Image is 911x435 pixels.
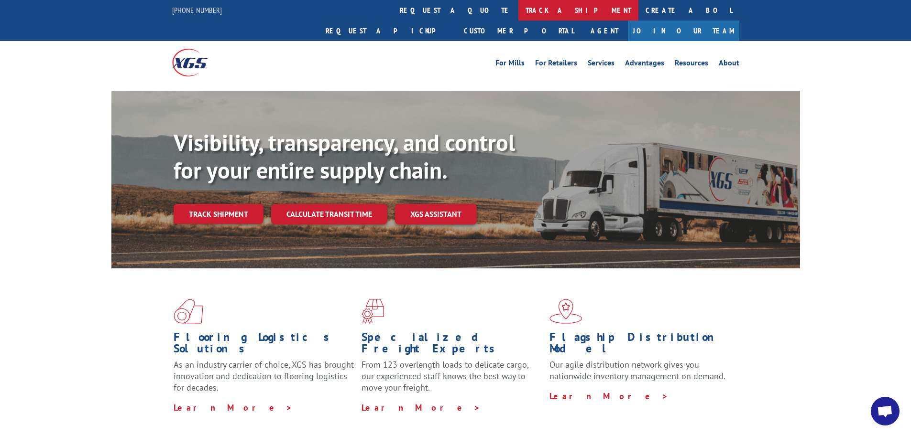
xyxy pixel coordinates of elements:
span: Our agile distribution network gives you nationwide inventory management on demand. [549,359,725,382]
a: Customer Portal [457,21,581,41]
a: Calculate transit time [271,204,387,224]
a: For Mills [495,59,525,70]
a: Advantages [625,59,664,70]
a: Track shipment [174,204,263,224]
h1: Flooring Logistics Solutions [174,331,354,359]
img: xgs-icon-total-supply-chain-intelligence-red [174,299,203,324]
img: xgs-icon-focused-on-flooring-red [362,299,384,324]
a: Join Our Team [628,21,739,41]
a: Learn More > [362,402,481,413]
a: Agent [581,21,628,41]
a: Open chat [871,397,900,425]
h1: Specialized Freight Experts [362,331,542,359]
a: Request a pickup [318,21,457,41]
a: Learn More > [549,391,669,402]
a: About [719,59,739,70]
a: For Retailers [535,59,577,70]
a: XGS ASSISTANT [395,204,477,224]
h1: Flagship Distribution Model [549,331,730,359]
b: Visibility, transparency, and control for your entire supply chain. [174,127,515,185]
p: From 123 overlength loads to delicate cargo, our experienced staff knows the best way to move you... [362,359,542,402]
a: Services [588,59,615,70]
a: [PHONE_NUMBER] [172,5,222,15]
span: As an industry carrier of choice, XGS has brought innovation and dedication to flooring logistics... [174,359,354,393]
img: xgs-icon-flagship-distribution-model-red [549,299,582,324]
a: Learn More > [174,402,293,413]
a: Resources [675,59,708,70]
